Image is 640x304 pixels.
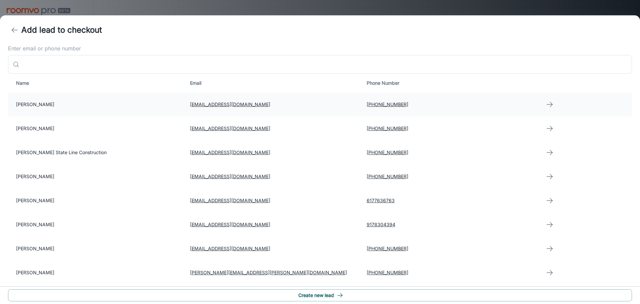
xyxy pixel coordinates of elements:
a: 9178304394 [367,222,395,227]
button: Create new lead [8,289,632,301]
th: Phone Number [361,74,538,92]
a: [PHONE_NUMBER] [367,101,408,107]
a: [PHONE_NUMBER] [367,125,408,131]
a: [PERSON_NAME][EMAIL_ADDRESS][PERSON_NAME][DOMAIN_NAME] [190,270,347,275]
td: [PERSON_NAME] State Line Construction [8,140,185,165]
td: [PERSON_NAME] [8,213,185,237]
a: [PHONE_NUMBER] [367,246,408,251]
th: Email [185,74,361,92]
td: [PERSON_NAME] [8,189,185,213]
a: [EMAIL_ADDRESS][DOMAIN_NAME] [190,174,270,179]
a: 6177636763 [367,198,395,203]
td: [PERSON_NAME] [8,237,185,261]
h4: Add lead to checkout [21,24,102,36]
a: [EMAIL_ADDRESS][DOMAIN_NAME] [190,149,270,155]
a: [EMAIL_ADDRESS][DOMAIN_NAME] [190,101,270,107]
button: back [8,23,21,37]
td: [PERSON_NAME] [8,165,185,189]
a: [PHONE_NUMBER] [367,174,408,179]
th: Name [8,74,185,92]
a: [EMAIL_ADDRESS][DOMAIN_NAME] [190,222,270,227]
a: [EMAIL_ADDRESS][DOMAIN_NAME] [190,198,270,203]
td: [PERSON_NAME] [8,92,185,116]
a: [PHONE_NUMBER] [367,270,408,275]
label: Enter email or phone number [8,45,632,52]
a: [EMAIL_ADDRESS][DOMAIN_NAME] [190,246,270,251]
a: [EMAIL_ADDRESS][DOMAIN_NAME] [190,125,270,131]
td: [PERSON_NAME] [8,116,185,140]
td: [PERSON_NAME] [8,261,185,285]
a: [PHONE_NUMBER] [367,149,408,155]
